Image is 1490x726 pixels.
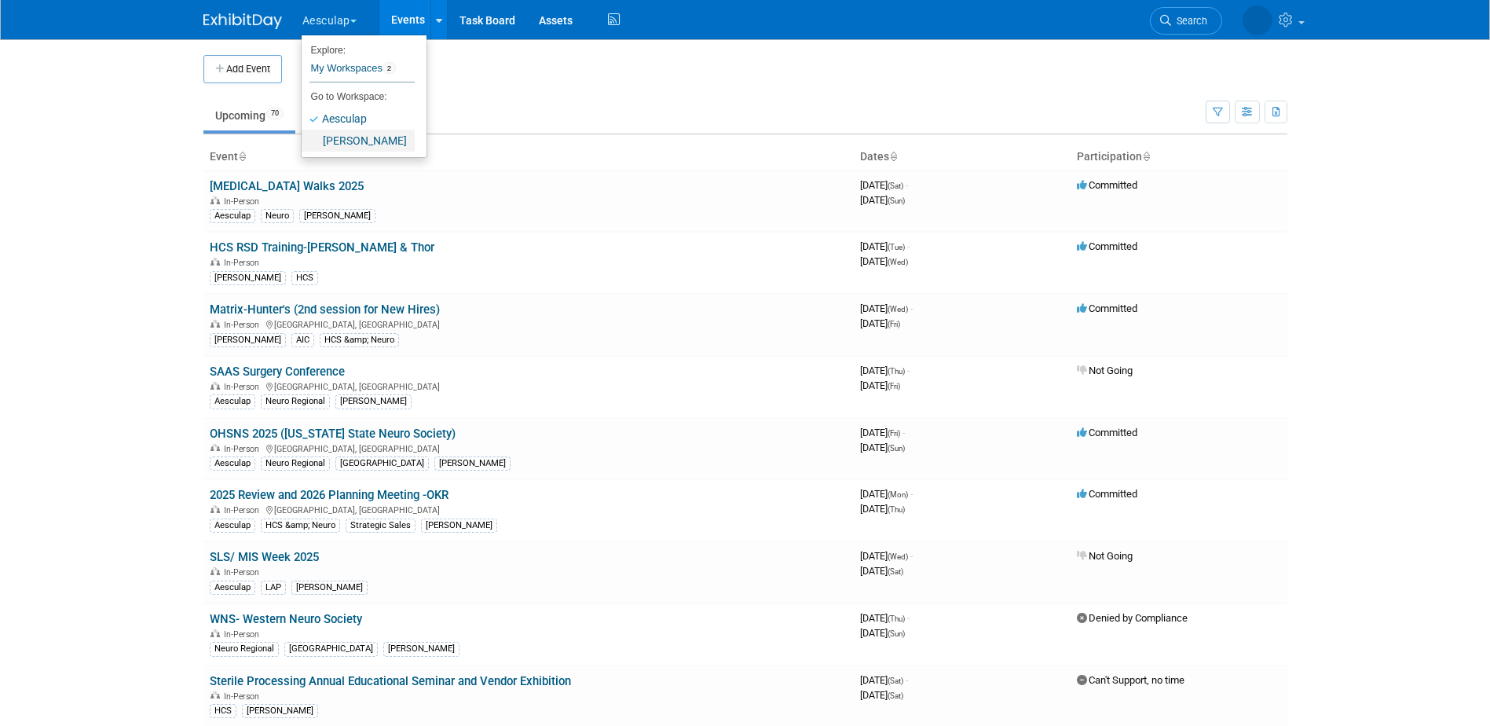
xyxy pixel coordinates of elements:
[907,240,910,252] span: -
[860,302,913,314] span: [DATE]
[261,394,330,409] div: Neuro Regional
[860,255,908,267] span: [DATE]
[888,196,905,205] span: (Sun)
[266,108,284,119] span: 70
[854,144,1071,170] th: Dates
[910,302,913,314] span: -
[1171,15,1207,27] span: Search
[335,394,412,409] div: [PERSON_NAME]
[210,456,255,471] div: Aesculap
[224,196,264,207] span: In-Person
[910,488,913,500] span: -
[302,108,415,130] a: Aesculap
[224,567,264,577] span: In-Person
[211,258,220,266] img: In-Person Event
[434,456,511,471] div: [PERSON_NAME]
[203,55,282,83] button: Add Event
[210,271,286,285] div: [PERSON_NAME]
[302,130,415,152] a: [PERSON_NAME]
[210,427,456,441] a: OHSNS 2025 ([US_STATE] State Neuro Society)
[210,209,255,223] div: Aesculap
[888,429,900,438] span: (Fri)
[224,444,264,454] span: In-Person
[860,503,905,515] span: [DATE]
[320,333,399,347] div: HCS &amp; Neuro
[888,691,903,700] span: (Sat)
[860,689,903,701] span: [DATE]
[291,581,368,595] div: [PERSON_NAME]
[224,629,264,640] span: In-Person
[860,194,905,206] span: [DATE]
[210,704,236,718] div: HCS
[210,550,319,564] a: SLS/ MIS Week 2025
[210,394,255,409] div: Aesculap
[309,55,415,82] a: My Workspaces2
[210,302,440,317] a: Matrix-Hunter's (2nd session for New Hires)
[1077,302,1137,314] span: Committed
[224,320,264,330] span: In-Person
[210,503,848,515] div: [GEOGRAPHIC_DATA], [GEOGRAPHIC_DATA]
[888,567,903,576] span: (Sat)
[211,382,220,390] img: In-Person Event
[210,442,848,454] div: [GEOGRAPHIC_DATA], [GEOGRAPHIC_DATA]
[888,258,908,266] span: (Wed)
[203,13,282,29] img: ExhibitDay
[383,62,396,75] span: 2
[860,565,903,577] span: [DATE]
[860,317,900,329] span: [DATE]
[1077,550,1133,562] span: Not Going
[210,642,279,656] div: Neuro Regional
[210,488,448,502] a: 2025 Review and 2026 Planning Meeting -OKR
[261,209,294,223] div: Neuro
[210,333,286,347] div: [PERSON_NAME]
[211,444,220,452] img: In-Person Event
[211,629,220,637] img: In-Person Event
[1142,150,1150,163] a: Sort by Participation Type
[211,320,220,328] img: In-Person Event
[210,581,255,595] div: Aesculap
[421,519,497,533] div: [PERSON_NAME]
[1077,427,1137,438] span: Committed
[1077,674,1184,686] span: Can't Support, no time
[888,305,908,313] span: (Wed)
[906,674,908,686] span: -
[888,505,905,514] span: (Thu)
[860,550,913,562] span: [DATE]
[1243,5,1272,35] img: Savannah Jones
[889,150,897,163] a: Sort by Start Date
[860,627,905,639] span: [DATE]
[907,365,910,376] span: -
[210,674,571,688] a: Sterile Processing Annual Educational Seminar and Vendor Exhibition
[888,490,908,499] span: (Mon)
[224,505,264,515] span: In-Person
[261,581,286,595] div: LAP
[203,101,295,130] a: Upcoming70
[888,367,905,376] span: (Thu)
[298,101,367,130] a: Past421
[860,612,910,624] span: [DATE]
[860,442,905,453] span: [DATE]
[860,488,913,500] span: [DATE]
[888,181,903,190] span: (Sat)
[261,519,340,533] div: HCS &amp; Neuro
[291,333,314,347] div: AIC
[860,240,910,252] span: [DATE]
[346,519,416,533] div: Strategic Sales
[860,179,908,191] span: [DATE]
[211,567,220,575] img: In-Person Event
[383,642,459,656] div: [PERSON_NAME]
[224,258,264,268] span: In-Person
[888,552,908,561] span: (Wed)
[203,144,854,170] th: Event
[1071,144,1287,170] th: Participation
[224,691,264,702] span: In-Person
[242,704,318,718] div: [PERSON_NAME]
[860,379,900,391] span: [DATE]
[210,240,434,255] a: HCS RSD Training-[PERSON_NAME] & Thor
[302,41,415,55] li: Explore:
[335,456,429,471] div: [GEOGRAPHIC_DATA]
[211,691,220,699] img: In-Person Event
[291,271,318,285] div: HCS
[902,427,905,438] span: -
[860,365,910,376] span: [DATE]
